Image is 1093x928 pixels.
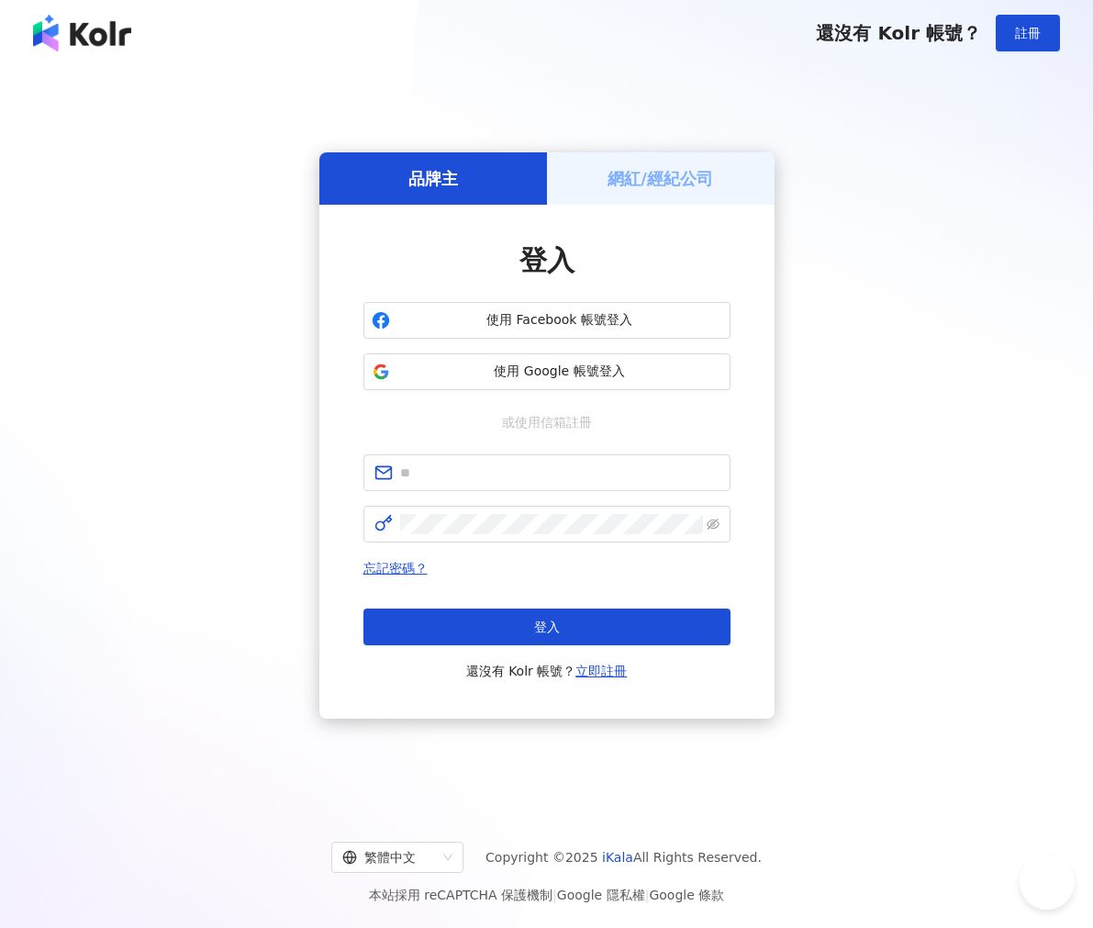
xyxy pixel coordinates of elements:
[519,244,574,276] span: 登入
[649,888,724,902] a: Google 條款
[608,167,713,190] h5: 網紅/經紀公司
[397,363,722,381] span: 使用 Google 帳號登入
[996,15,1060,51] button: 註冊
[552,888,557,902] span: |
[707,518,719,531] span: eye-invisible
[1015,26,1041,40] span: 註冊
[466,660,628,682] span: 還沒有 Kolr 帳號？
[33,15,131,51] img: logo
[408,167,458,190] h5: 品牌主
[1020,855,1075,910] iframe: Help Scout Beacon - Open
[534,620,560,634] span: 登入
[557,888,645,902] a: Google 隱私權
[485,846,762,868] span: Copyright © 2025 All Rights Reserved.
[363,302,731,339] button: 使用 Facebook 帳號登入
[369,884,724,906] span: 本站採用 reCAPTCHA 保護機制
[489,412,605,432] span: 或使用信箱註冊
[575,664,627,678] a: 立即註冊
[363,609,731,645] button: 登入
[363,561,428,576] a: 忘記密碼？
[363,353,731,390] button: 使用 Google 帳號登入
[816,22,981,44] span: 還沒有 Kolr 帳號？
[645,888,650,902] span: |
[397,311,722,330] span: 使用 Facebook 帳號登入
[342,843,436,872] div: 繁體中文
[602,850,633,865] a: iKala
